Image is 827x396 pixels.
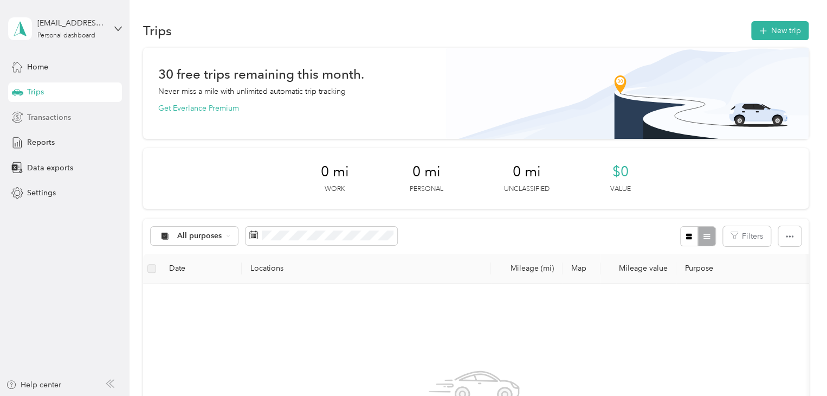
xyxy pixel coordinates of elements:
[446,48,809,139] img: Banner
[27,187,56,199] span: Settings
[600,254,676,284] th: Mileage value
[612,163,629,181] span: $0
[27,86,44,98] span: Trips
[242,254,491,284] th: Locations
[751,21,809,40] button: New trip
[321,163,349,181] span: 0 mi
[766,335,827,396] iframe: Everlance-gr Chat Button Frame
[27,137,55,148] span: Reports
[6,379,61,391] button: Help center
[160,254,242,284] th: Date
[37,33,95,39] div: Personal dashboard
[158,86,346,97] p: Never miss a mile with unlimited automatic trip tracking
[723,226,771,246] button: Filters
[158,68,364,80] h1: 30 free trips remaining this month.
[513,163,541,181] span: 0 mi
[27,112,71,123] span: Transactions
[27,162,73,174] span: Data exports
[563,254,600,284] th: Map
[504,184,550,194] p: Unclassified
[325,184,345,194] p: Work
[37,17,105,29] div: [EMAIL_ADDRESS][DOMAIN_NAME]
[27,61,48,73] span: Home
[610,184,631,194] p: Value
[177,232,222,240] span: All purposes
[410,184,443,194] p: Personal
[158,103,239,114] button: Get Everlance Premium
[143,25,172,36] h1: Trips
[412,163,441,181] span: 0 mi
[491,254,563,284] th: Mileage (mi)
